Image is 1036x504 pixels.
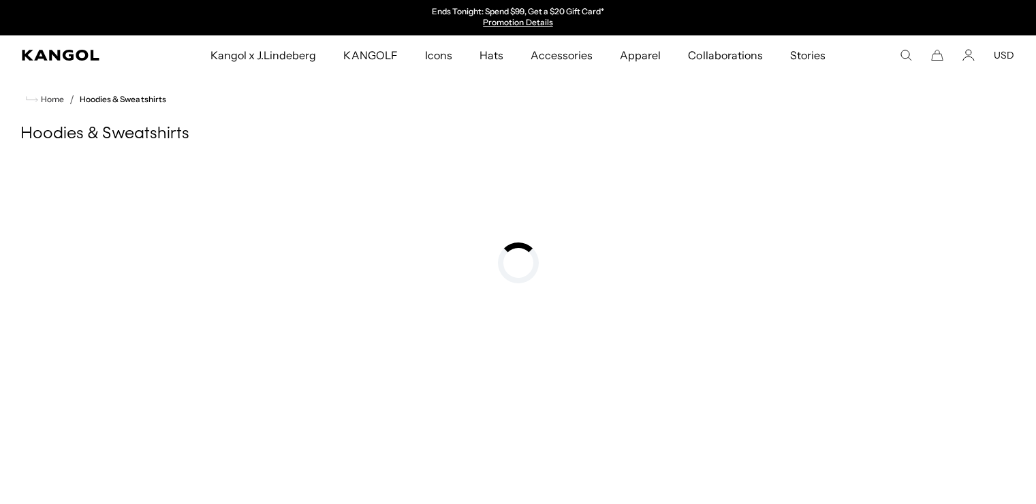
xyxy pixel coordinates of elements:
a: Account [962,49,975,61]
slideshow-component: Announcement bar [378,7,659,29]
span: Accessories [531,35,593,75]
div: 1 of 2 [378,7,659,29]
button: USD [994,49,1014,61]
div: Announcement [378,7,659,29]
span: KANGOLF [343,35,397,75]
a: Kangol x J.Lindeberg [197,35,330,75]
span: Collaborations [688,35,762,75]
li: / [64,91,74,108]
a: Hats [466,35,517,75]
span: Kangol x J.Lindeberg [210,35,317,75]
a: Hoodies & Sweatshirts [80,95,166,104]
span: Hats [480,35,503,75]
h1: Hoodies & Sweatshirts [20,124,1016,144]
summary: Search here [900,49,912,61]
p: Ends Tonight: Spend $99, Get a $20 Gift Card* [432,7,604,18]
a: Icons [411,35,466,75]
a: Kangol [22,50,138,61]
a: Stories [776,35,839,75]
a: Home [26,93,64,106]
span: Stories [790,35,826,75]
span: Home [38,95,64,104]
a: Collaborations [674,35,776,75]
a: Apparel [606,35,674,75]
span: Apparel [620,35,661,75]
a: Accessories [517,35,606,75]
a: Promotion Details [483,17,552,27]
button: Cart [931,49,943,61]
span: Icons [425,35,452,75]
a: KANGOLF [330,35,411,75]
